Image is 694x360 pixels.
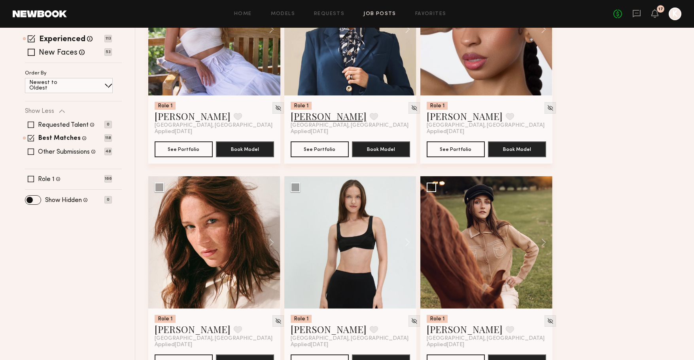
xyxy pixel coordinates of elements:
button: See Portfolio [427,141,485,157]
a: Book Model [216,145,274,152]
img: Unhide Model [411,318,418,324]
span: [GEOGRAPHIC_DATA], [GEOGRAPHIC_DATA] [155,335,272,342]
a: [PERSON_NAME] [427,110,503,122]
button: Book Model [488,141,546,157]
label: Best Matches [38,135,81,142]
a: [PERSON_NAME] [291,323,367,335]
div: 17 [658,7,663,11]
p: 48 [104,148,112,155]
a: Home [234,11,252,17]
p: Order By [25,71,47,76]
span: [GEOGRAPHIC_DATA], [GEOGRAPHIC_DATA] [291,122,408,129]
a: Book Model [352,145,410,152]
label: Show Hidden [45,197,82,204]
span: [GEOGRAPHIC_DATA], [GEOGRAPHIC_DATA] [291,335,408,342]
img: Unhide Model [547,105,554,111]
button: See Portfolio [291,141,349,157]
span: [GEOGRAPHIC_DATA], [GEOGRAPHIC_DATA] [427,335,545,342]
a: [PERSON_NAME] [427,323,503,335]
div: Role 1 [291,102,312,110]
span: [GEOGRAPHIC_DATA], [GEOGRAPHIC_DATA] [155,122,272,129]
p: 113 [104,35,112,42]
p: 0 [104,196,112,204]
p: Newest to Oldest [29,80,76,91]
div: Role 1 [155,102,176,110]
a: [PERSON_NAME] [155,110,231,122]
div: Applied [DATE] [427,129,546,135]
p: Show Less [25,108,54,114]
p: 118 [104,134,112,142]
a: Requests [314,11,344,17]
p: 166 [104,175,112,183]
div: Applied [DATE] [155,129,274,135]
div: Role 1 [427,102,448,110]
a: K [669,8,681,20]
a: Favorites [415,11,446,17]
img: Unhide Model [547,318,554,324]
label: Role 1 [38,176,55,183]
div: Applied [DATE] [291,129,410,135]
label: Requested Talent [38,122,89,128]
div: Role 1 [291,315,312,323]
button: See Portfolio [155,141,213,157]
a: Job Posts [363,11,396,17]
div: Applied [DATE] [155,342,274,348]
img: Unhide Model [275,318,282,324]
a: [PERSON_NAME] [155,323,231,335]
label: Other Submissions [38,149,90,155]
p: 53 [104,48,112,56]
a: Models [271,11,295,17]
a: [PERSON_NAME] [291,110,367,122]
img: Unhide Model [275,105,282,111]
label: Experienced [39,36,85,44]
div: Applied [DATE] [291,342,410,348]
div: Role 1 [155,315,176,323]
button: Book Model [352,141,410,157]
div: Role 1 [427,315,448,323]
img: Unhide Model [411,105,418,111]
button: Book Model [216,141,274,157]
p: 0 [104,121,112,128]
div: Applied [DATE] [427,342,546,348]
a: Book Model [488,145,546,152]
label: New Faces [39,49,78,57]
span: [GEOGRAPHIC_DATA], [GEOGRAPHIC_DATA] [427,122,545,129]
